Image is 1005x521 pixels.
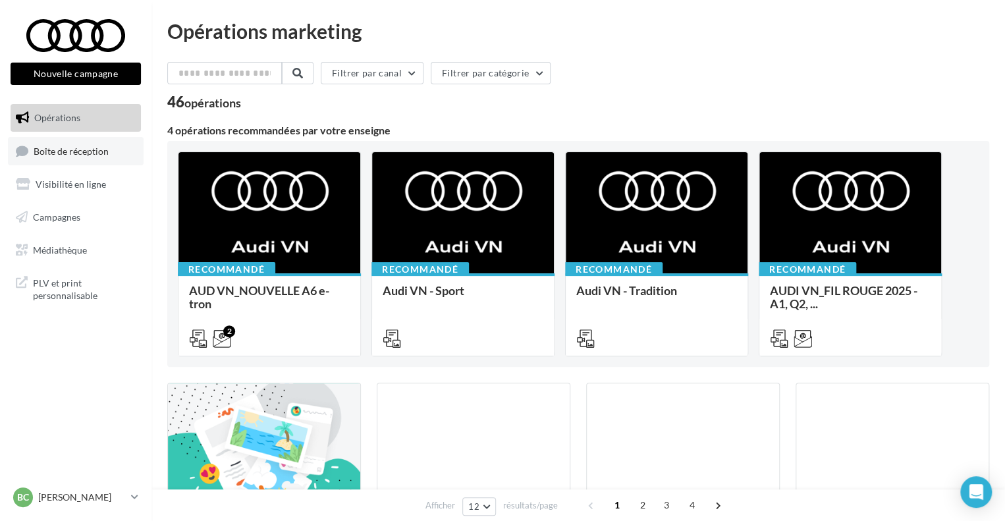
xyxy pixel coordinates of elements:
span: Afficher [425,499,455,512]
span: AUD VN_NOUVELLE A6 e-tron [189,283,329,311]
div: 46 [167,95,241,109]
span: BC [17,491,29,504]
button: Filtrer par catégorie [431,62,551,84]
div: Recommandé [565,262,663,277]
button: Nouvelle campagne [11,63,141,85]
span: AUDI VN_FIL ROUGE 2025 - A1, Q2, ... [770,283,917,311]
span: Audi VN - Sport [383,283,464,298]
span: Campagnes [33,211,80,223]
a: PLV et print personnalisable [8,269,144,308]
button: Filtrer par canal [321,62,423,84]
span: 2 [632,495,653,516]
button: 12 [462,497,496,516]
span: Boîte de réception [34,145,109,156]
a: Médiathèque [8,236,144,264]
a: Boîte de réception [8,137,144,165]
span: 3 [656,495,677,516]
div: Recommandé [759,262,856,277]
div: Opérations marketing [167,21,989,41]
div: Open Intercom Messenger [960,476,992,508]
a: Visibilité en ligne [8,171,144,198]
span: résultats/page [503,499,558,512]
span: Opérations [34,112,80,123]
span: Visibilité en ligne [36,178,106,190]
span: 4 [682,495,703,516]
span: 1 [607,495,628,516]
div: opérations [184,97,241,109]
span: Audi VN - Tradition [576,283,677,298]
span: PLV et print personnalisable [33,274,136,302]
span: 12 [468,501,479,512]
span: Médiathèque [33,244,87,255]
div: Recommandé [371,262,469,277]
a: BC [PERSON_NAME] [11,485,141,510]
div: 2 [223,325,235,337]
p: [PERSON_NAME] [38,491,126,504]
a: Campagnes [8,204,144,231]
a: Opérations [8,104,144,132]
div: Recommandé [178,262,275,277]
div: 4 opérations recommandées par votre enseigne [167,125,989,136]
